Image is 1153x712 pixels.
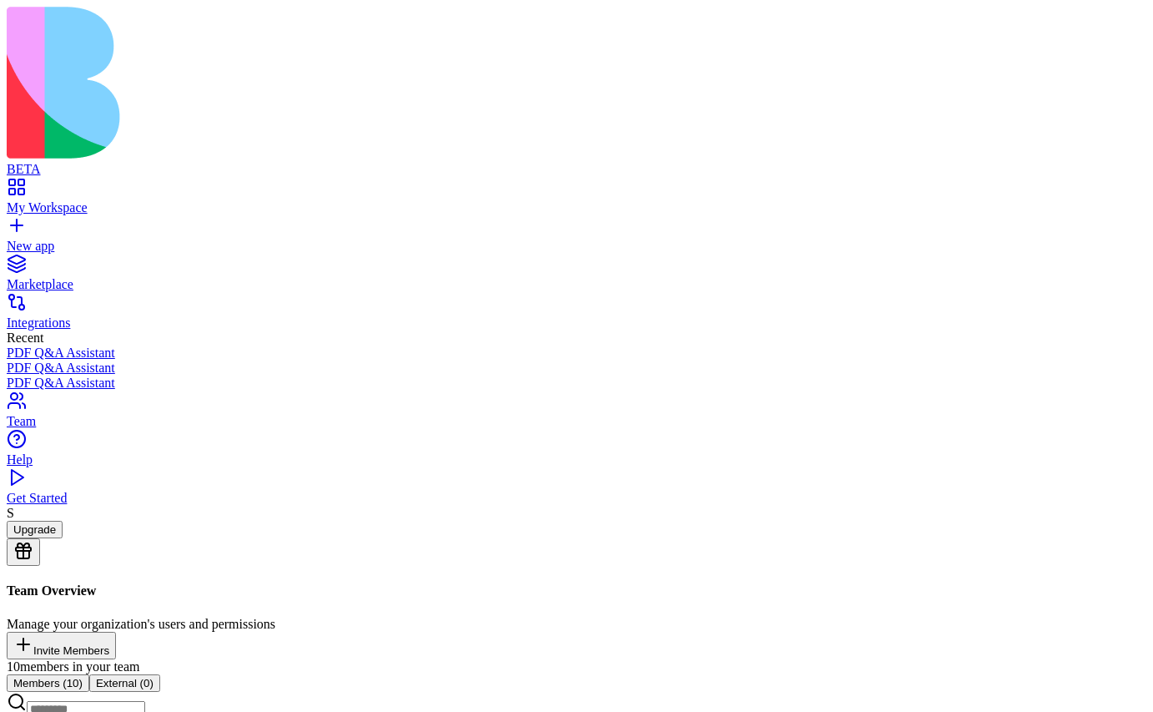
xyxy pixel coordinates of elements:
[7,674,89,692] button: Members ( 10 )
[7,506,14,520] span: S
[7,361,1146,376] a: PDF Q&A Assistant
[89,674,160,692] button: External ( 0 )
[7,521,63,538] button: Upgrade
[7,239,1146,254] div: New app
[7,162,1146,177] div: BETA
[7,147,1146,177] a: BETA
[7,476,1146,506] a: Get Started
[7,300,1146,331] a: Integrations
[7,452,1146,467] div: Help
[7,224,1146,254] a: New app
[7,346,1146,361] a: PDF Q&A Assistant
[7,376,1146,391] a: PDF Q&A Assistant
[7,659,140,674] span: 10 members in your team
[7,491,1146,506] div: Get Started
[7,617,275,631] span: Manage your organization's users and permissions
[7,399,1146,429] a: Team
[7,331,43,345] span: Recent
[7,583,1146,598] h4: Team Overview
[7,414,1146,429] div: Team
[7,200,1146,215] div: My Workspace
[7,185,1146,215] a: My Workspace
[7,262,1146,292] a: Marketplace
[7,522,63,536] a: Upgrade
[7,277,1146,292] div: Marketplace
[7,7,677,159] img: logo
[7,316,1146,331] div: Integrations
[7,632,116,659] button: Invite Members
[7,437,1146,467] a: Help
